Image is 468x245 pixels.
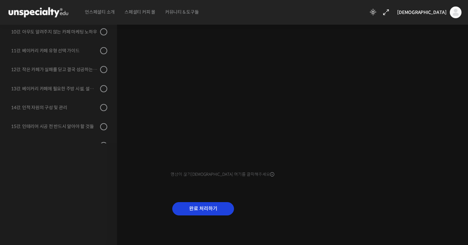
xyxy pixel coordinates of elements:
div: 14강. 인적 자원의 구성 및 관리 [11,104,98,111]
span: 홈 [20,201,24,206]
span: 영상이 끊기[DEMOGRAPHIC_DATA] 여기를 클릭해주세요 [171,172,274,177]
span: 설정 [100,201,108,206]
div: 16강. 오래 가는 인테리어의 비밀 [11,142,98,149]
a: 대화 [43,191,84,207]
div: 10강. 아무도 알려주지 않는 카페 마케팅 노하우 [11,28,98,35]
div: 11강. 베이커리 카페 유형 선택 가이드 [11,47,98,54]
div: 12강. 작은 카페가 실패를 딛고 결국 성공하는 방법 [11,66,98,73]
a: 홈 [2,191,43,207]
span: [DEMOGRAPHIC_DATA] [397,9,447,15]
div: 13강. 베이커리 카페에 필요한 주방 시설, 설비 종류 [11,85,98,92]
div: 15강. 인테리어 시공 전 반드시 알아야 할 것들 [11,123,98,130]
span: 대화 [59,201,67,206]
a: 설정 [84,191,125,207]
input: 완료 처리하기 [172,202,234,215]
